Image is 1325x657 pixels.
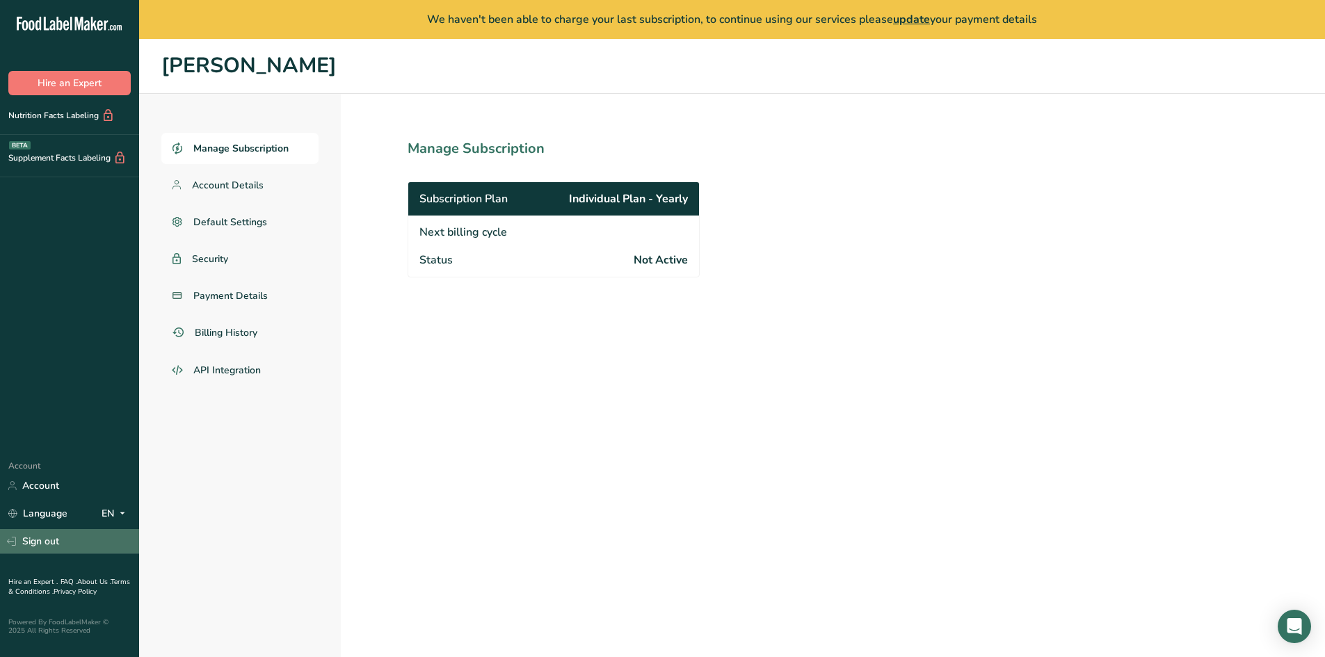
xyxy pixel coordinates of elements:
span: Security [192,252,228,266]
a: Security [161,243,319,275]
a: Terms & Conditions . [8,577,130,597]
span: update [893,12,930,27]
span: Manage Subscription [193,141,289,156]
div: BETA [9,141,31,149]
a: Payment Details [161,280,319,311]
a: About Us . [77,577,111,587]
h1: [PERSON_NAME] [161,50,1303,82]
span: Next billing cycle [419,224,507,241]
span: API Integration [193,363,261,378]
a: Billing History [161,317,319,348]
a: Privacy Policy [54,587,97,597]
span: Not Active [634,252,688,268]
span: Account Details [192,178,264,193]
a: Language [8,501,67,526]
span: Payment Details [193,289,268,303]
span: Default Settings [193,215,267,229]
a: API Integration [161,354,319,387]
span: Subscription Plan [419,190,508,207]
div: EN [102,505,131,522]
a: FAQ . [61,577,77,587]
a: Default Settings [161,206,319,238]
span: We haven't been able to charge your last subscription, to continue using our services please your... [427,12,1037,27]
div: Powered By FoodLabelMaker © 2025 All Rights Reserved [8,618,131,635]
span: Individual Plan - Yearly [569,190,688,207]
a: Hire an Expert . [8,577,58,587]
a: Account Details [161,170,319,201]
span: Status [419,252,453,268]
button: Hire an Expert [8,71,131,95]
a: Manage Subscription [161,133,319,164]
h1: Manage Subscription [408,138,761,159]
div: Open Intercom Messenger [1278,610,1311,643]
span: Billing History [195,325,257,340]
